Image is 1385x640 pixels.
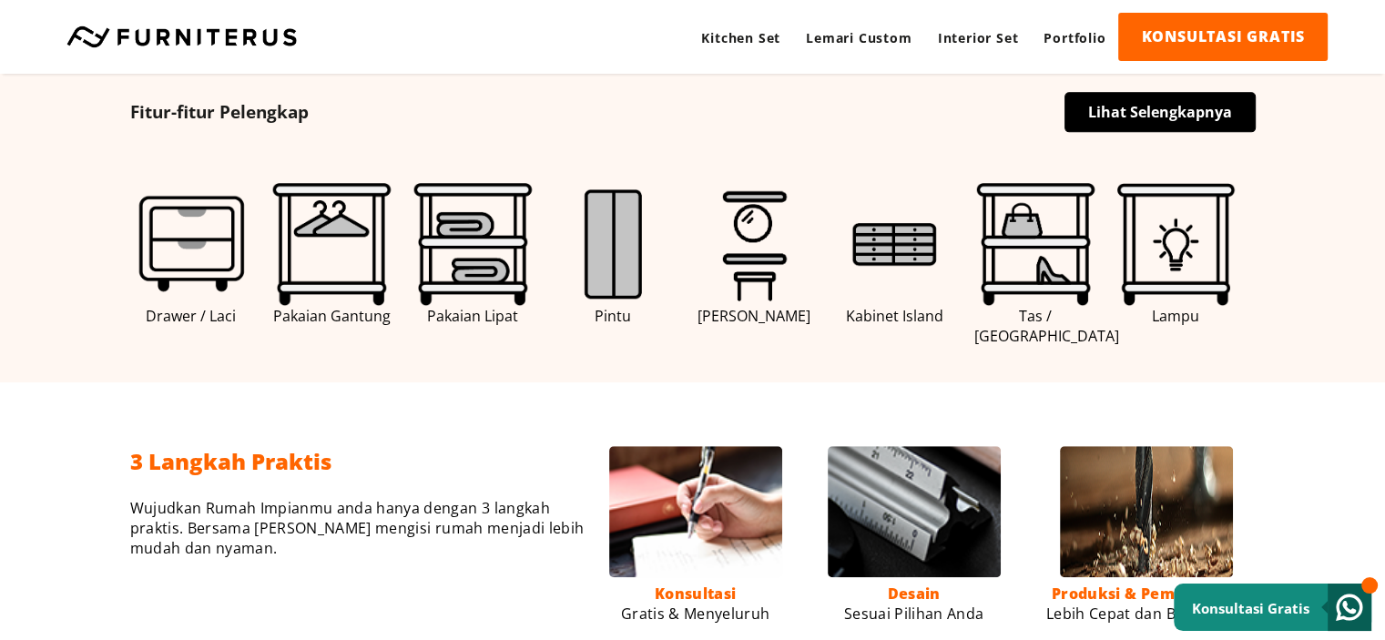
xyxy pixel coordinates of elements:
h5: Fitur-fitur Pelengkap [130,100,1256,133]
p: Konsultasi [586,584,805,604]
img: Island-01.png [833,183,956,306]
a: Konsultasi Gratis [1174,584,1371,631]
img: Baju%20Lipat-01.png [412,183,535,306]
img: Tas%20Sepatu-01.png [974,183,1097,306]
a: Interior Set [925,13,1032,63]
span: Pintu [552,306,675,326]
small: Konsultasi Gratis [1192,599,1309,617]
a: Lihat Selengkapnya [1064,92,1256,132]
h2: 3 Langkah Praktis [130,446,586,476]
p: Desain [805,584,1023,604]
img: Drawer-01.png [130,183,253,306]
a: Kitchen Set [688,13,793,63]
p: Gratis & Menyeluruh [586,604,805,624]
a: Lemari Custom [793,13,924,63]
span: Tas / [GEOGRAPHIC_DATA] [974,306,1097,346]
img: Meja%20Rias-01.png [693,183,816,306]
span: Pakaian Lipat [412,306,535,326]
span: Lampu [1115,306,1237,326]
p: Lebih Cepat dan Berkualitas [1037,604,1256,624]
p: Wujudkan Rumah Impianmu anda hanya dengan 3 langkah praktis. Bersama [PERSON_NAME] mengisi rumah ... [130,498,586,558]
span: Pakaian Gantung [270,306,393,326]
img: Baju%20Gantung-01.png [270,183,393,306]
p: Produksi & Pemasangan [1037,584,1256,604]
span: [PERSON_NAME] [693,306,816,326]
img: Jenis%20Pintu-01.png [552,183,675,306]
span: Kabinet Island [833,306,956,326]
a: KONSULTASI GRATIS [1118,13,1328,61]
img: Lightning.png [1117,183,1235,306]
a: Portfolio [1031,13,1118,63]
span: Drawer / Laci [130,306,253,326]
p: Sesuai Pilihan Anda [805,604,1023,624]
